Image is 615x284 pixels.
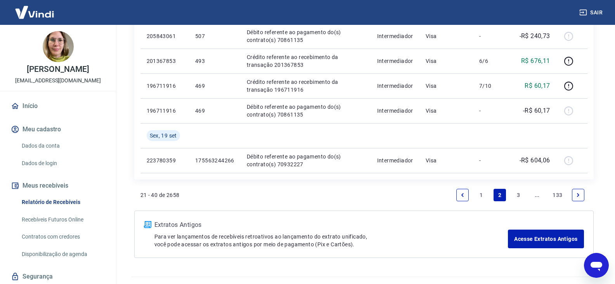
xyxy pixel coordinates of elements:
p: 469 [195,82,234,90]
p: - [479,107,502,115]
p: Visa [426,107,467,115]
p: - [479,32,502,40]
a: Início [9,98,107,115]
p: Intermediador [377,157,413,164]
a: Page 1 [475,189,487,201]
button: Meu cadastro [9,121,107,138]
a: Recebíveis Futuros Online [19,212,107,228]
p: Crédito referente ao recebimento da transação 201367853 [247,53,365,69]
a: Dados da conta [19,138,107,154]
p: [EMAIL_ADDRESS][DOMAIN_NAME] [15,77,101,85]
p: Intermediador [377,107,413,115]
p: Débito referente ao pagamento do(s) contrato(s) 70861135 [247,103,365,118]
p: Intermediador [377,82,413,90]
p: Visa [426,157,467,164]
p: 6/6 [479,57,502,65]
a: Acesse Extratos Antigos [508,230,584,248]
p: Intermediador [377,57,413,65]
iframe: Botão para abrir a janela de mensagens [584,253,609,278]
p: 196711916 [147,82,183,90]
p: R$ 60,17 [525,81,550,91]
p: Visa [426,57,467,65]
p: R$ 676,11 [521,56,550,66]
img: Vindi [9,0,60,24]
p: Visa [426,82,467,90]
p: 201367853 [147,57,183,65]
p: -R$ 60,17 [523,106,550,115]
p: 469 [195,107,234,115]
ul: Pagination [453,186,587,204]
p: [PERSON_NAME] [27,65,89,73]
p: Débito referente ao pagamento do(s) contrato(s) 70861135 [247,28,365,44]
a: Dados de login [19,155,107,171]
a: Relatório de Recebíveis [19,194,107,210]
p: Extratos Antigos [154,220,508,230]
p: 21 - 40 de 2658 [140,191,180,199]
p: 205843061 [147,32,183,40]
p: - [479,157,502,164]
button: Sair [578,5,606,20]
p: Crédito referente ao recebimento da transação 196711916 [247,78,365,94]
a: Contratos com credores [19,229,107,245]
p: Para ver lançamentos de recebíveis retroativos ao lançamento do extrato unificado, você pode aces... [154,233,508,248]
p: 507 [195,32,234,40]
span: Sex, 19 set [150,132,177,139]
p: Intermediador [377,32,413,40]
a: Page 133 [549,189,565,201]
a: Page 2 is your current page [494,189,506,201]
p: -R$ 604,06 [520,156,550,165]
p: 175563244266 [195,157,234,164]
p: -R$ 240,73 [520,31,550,41]
a: Previous page [456,189,469,201]
a: Next page [572,189,584,201]
button: Meus recebíveis [9,177,107,194]
img: 87f57c15-88ce-4ef7-9099-1f0b81198928.jpeg [43,31,74,62]
img: ícone [144,221,151,228]
a: Disponibilização de agenda [19,246,107,262]
p: Visa [426,32,467,40]
p: 7/10 [479,82,502,90]
a: Jump forward [531,189,543,201]
p: 223780359 [147,157,183,164]
a: Page 3 [512,189,525,201]
p: 493 [195,57,234,65]
p: 196711916 [147,107,183,115]
p: Débito referente ao pagamento do(s) contrato(s) 70932227 [247,153,365,168]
